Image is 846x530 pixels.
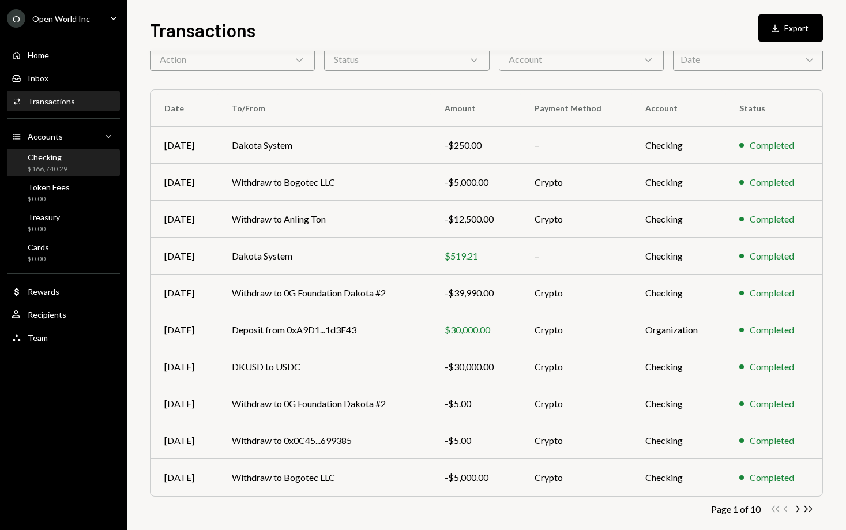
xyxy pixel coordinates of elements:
div: Inbox [28,73,48,83]
div: Token Fees [28,182,70,192]
div: $0.00 [28,254,49,264]
th: To/From [218,90,431,127]
div: [DATE] [164,212,204,226]
td: DKUSD to USDC [218,348,431,385]
div: [DATE] [164,471,204,484]
div: Home [28,50,49,60]
a: Checking$166,740.29 [7,149,120,176]
div: Completed [750,434,794,448]
div: [DATE] [164,323,204,337]
div: Cards [28,242,49,252]
a: Transactions [7,91,120,111]
th: Date [151,90,218,127]
div: Action [150,48,315,71]
div: O [7,9,25,28]
div: Completed [750,212,794,226]
div: Recipients [28,310,66,319]
div: Team [28,333,48,343]
td: Dakota System [218,238,431,275]
td: Crypto [521,422,631,459]
th: Payment Method [521,90,631,127]
td: Checking [631,275,725,311]
td: Organization [631,311,725,348]
td: Checking [631,348,725,385]
div: -$5,000.00 [445,175,507,189]
td: Withdraw to Bogotec LLC [218,164,431,201]
td: Crypto [521,385,631,422]
div: -$250.00 [445,138,507,152]
div: $0.00 [28,194,70,204]
div: [DATE] [164,138,204,152]
td: Checking [631,127,725,164]
td: – [521,238,631,275]
div: Completed [750,249,794,263]
td: Checking [631,422,725,459]
div: $519.21 [445,249,507,263]
div: Status [324,48,489,71]
td: Deposit from 0xA9D1...1d3E43 [218,311,431,348]
div: $30,000.00 [445,323,507,337]
td: Checking [631,238,725,275]
td: Withdraw to 0G Foundation Dakota #2 [218,275,431,311]
a: Cards$0.00 [7,239,120,266]
div: Completed [750,360,794,374]
div: [DATE] [164,360,204,374]
div: Open World Inc [32,14,90,24]
td: Withdraw to Bogotec LLC [218,459,431,496]
div: -$12,500.00 [445,212,507,226]
td: Withdraw to Anling Ton [218,201,431,238]
a: Token Fees$0.00 [7,179,120,206]
div: [DATE] [164,434,204,448]
td: Crypto [521,348,631,385]
a: Treasury$0.00 [7,209,120,236]
a: Rewards [7,281,120,302]
div: -$5.00 [445,434,507,448]
div: -$39,990.00 [445,286,507,300]
div: Completed [750,138,794,152]
div: Completed [750,323,794,337]
td: Dakota System [218,127,431,164]
div: Treasury [28,212,60,222]
a: Recipients [7,304,120,325]
a: Team [7,327,120,348]
div: Checking [28,152,67,162]
div: Completed [750,286,794,300]
td: Withdraw to 0G Foundation Dakota #2 [218,385,431,422]
td: Crypto [521,164,631,201]
th: Account [631,90,725,127]
div: -$30,000.00 [445,360,507,374]
div: Page 1 of 10 [711,503,761,514]
div: Completed [750,175,794,189]
td: Checking [631,385,725,422]
div: [DATE] [164,175,204,189]
td: Checking [631,459,725,496]
td: Checking [631,164,725,201]
div: Rewards [28,287,59,296]
div: $0.00 [28,224,60,234]
a: Home [7,44,120,65]
div: [DATE] [164,286,204,300]
div: Transactions [28,96,75,106]
button: Export [758,14,823,42]
a: Accounts [7,126,120,146]
div: $166,740.29 [28,164,67,174]
td: Checking [631,201,725,238]
div: [DATE] [164,249,204,263]
td: Crypto [521,311,631,348]
a: Inbox [7,67,120,88]
div: Account [499,48,664,71]
th: Status [725,90,822,127]
td: Crypto [521,201,631,238]
h1: Transactions [150,18,255,42]
div: Date [673,48,823,71]
td: Crypto [521,275,631,311]
th: Amount [431,90,521,127]
div: Completed [750,471,794,484]
div: [DATE] [164,397,204,411]
td: Crypto [521,459,631,496]
div: Accounts [28,131,63,141]
div: -$5,000.00 [445,471,507,484]
div: -$5.00 [445,397,507,411]
td: Withdraw to 0x0C45...699385 [218,422,431,459]
div: Completed [750,397,794,411]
